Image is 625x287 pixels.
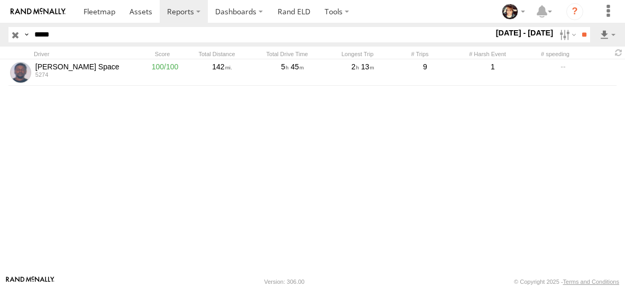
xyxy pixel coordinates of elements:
span: 13 [361,62,374,71]
div: Kimberly Robinson [498,4,529,20]
div: 142 [196,60,249,85]
span: 45 [291,62,304,71]
a: 100 [139,60,191,85]
div: # Harsh Event [456,50,519,58]
div: # Trips [388,50,452,58]
div: Score [139,50,186,58]
label: Search Filter Options [555,27,578,42]
div: Total Drive Time [247,50,327,58]
label: [DATE] - [DATE] [494,27,556,39]
div: © Copyright 2025 - [514,279,619,285]
span: Refresh [612,48,625,58]
a: Visit our Website [6,276,54,287]
i: ? [566,3,583,20]
div: 1 [461,60,525,85]
div: # speeding [523,50,587,58]
a: 9 [393,60,457,85]
div: Total Distance [190,50,243,58]
label: Export results as... [599,27,617,42]
a: Terms and Conditions [563,279,619,285]
div: Driver [34,50,134,58]
div: Version: 306.00 [264,279,305,285]
span: 5 [281,62,289,71]
img: rand-logo.svg [11,8,66,15]
div: Longest Trip [331,50,384,58]
span: 2 [352,62,359,71]
label: Search Query [22,27,31,42]
div: 5274 [35,71,133,78]
a: [PERSON_NAME] Space [35,62,133,71]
